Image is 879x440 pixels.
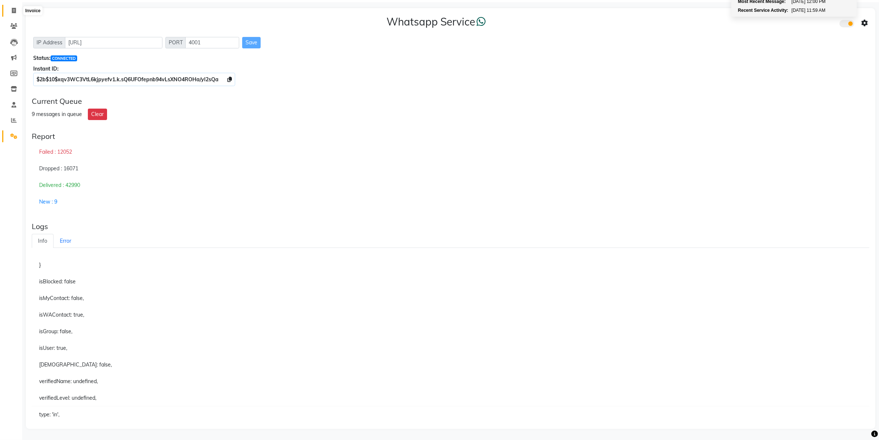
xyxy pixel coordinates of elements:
span: $2b$10$xqv3WC3VtL6kjpyefv1.k.sQ6UFOfepnb94vLsXNO4ROHa/yl2sQa [37,76,219,83]
div: type: 'in', [32,406,869,423]
div: Report [32,132,869,141]
a: Info [32,234,54,248]
span: [DATE] [792,7,806,14]
input: Sizing example input [65,37,162,48]
span: IP Address [33,37,66,48]
div: Instant ID: [33,65,868,73]
div: verifiedLevel: undefined, [32,390,869,407]
span: 11:59 AM [807,7,825,14]
div: verifiedName: undefined, [32,373,869,390]
div: isMyContact: false, [32,290,869,307]
div: Invoice [23,6,42,15]
span: CONNECTED [51,55,77,61]
div: Dropped : 16071 [32,160,869,177]
input: Sizing example input [185,37,239,48]
div: Delivered : 42990 [32,177,869,194]
div: Recent Service Activity: [738,7,779,14]
div: Status: [33,54,868,62]
div: 9 messages in queue [32,110,82,118]
div: isUser: true, [32,340,869,357]
div: New : 9 [32,194,869,210]
div: isGroup: false, [32,323,869,340]
div: Logs [32,222,869,231]
a: Error [54,234,78,248]
h3: Whatsapp Service [387,16,486,28]
div: isBlocked: false [32,273,869,290]
button: Clear [88,109,107,120]
span: PORT [165,37,186,48]
div: Current Queue [32,97,869,106]
div: Failed : 12052 [32,144,869,161]
div: } [32,257,869,274]
div: [DEMOGRAPHIC_DATA]: false, [32,357,869,374]
div: isWAContact: true, [32,307,869,324]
